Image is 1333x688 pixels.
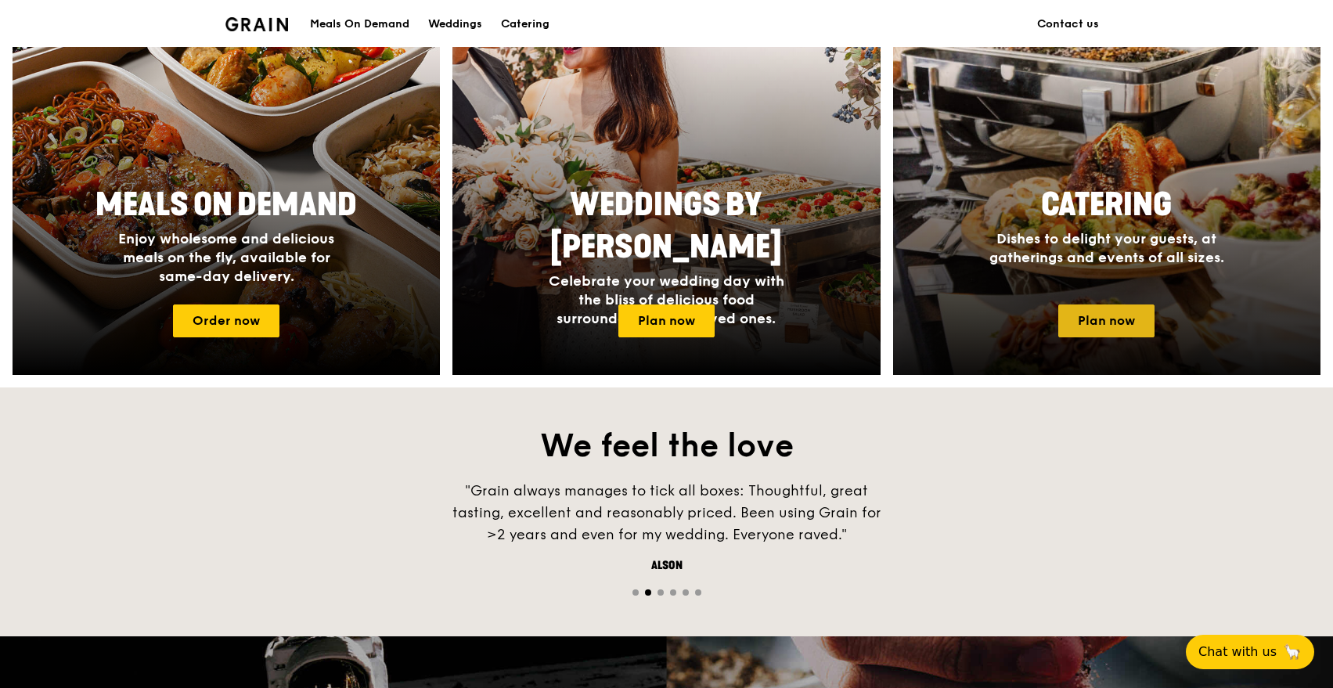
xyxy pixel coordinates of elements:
[618,304,715,337] a: Plan now
[989,230,1224,266] span: Dishes to delight your guests, at gatherings and events of all sizes.
[118,230,334,285] span: Enjoy wholesome and delicious meals on the fly, available for same-day delivery.
[695,589,701,596] span: Go to slide 6
[173,304,279,337] a: Order now
[1283,643,1302,661] span: 🦙
[225,17,289,31] img: Grain
[432,480,902,546] div: "Grain always manages to tick all boxes: Thoughtful, great tasting, excellent and reasonably pric...
[492,1,559,48] a: Catering
[683,589,689,596] span: Go to slide 5
[645,589,651,596] span: Go to slide 2
[670,589,676,596] span: Go to slide 4
[550,186,782,266] span: Weddings by [PERSON_NAME]
[95,186,357,224] span: Meals On Demand
[428,1,482,48] div: Weddings
[549,272,784,327] span: Celebrate your wedding day with the bliss of delicious food surrounded by your loved ones.
[632,589,639,596] span: Go to slide 1
[432,558,902,574] div: Alson
[501,1,549,48] div: Catering
[657,589,664,596] span: Go to slide 3
[1198,643,1277,661] span: Chat with us
[1028,1,1108,48] a: Contact us
[310,1,409,48] div: Meals On Demand
[1186,635,1314,669] button: Chat with us🦙
[1041,186,1172,224] span: Catering
[419,1,492,48] a: Weddings
[1058,304,1155,337] a: Plan now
